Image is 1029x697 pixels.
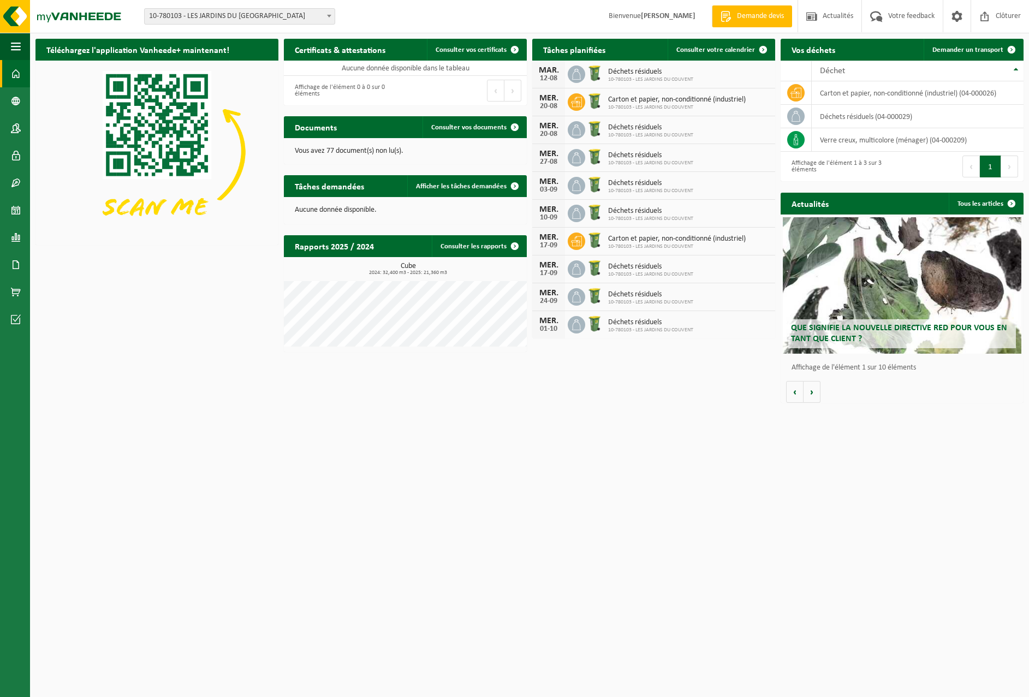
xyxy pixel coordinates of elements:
[295,147,516,155] p: Vous avez 77 document(s) non lu(s).
[407,175,526,197] a: Afficher les tâches demandées
[423,116,526,138] a: Consulter vos documents
[585,92,604,110] img: WB-0240-HPE-GN-50
[289,79,400,103] div: Affichage de l'élément 0 à 0 sur 0 éléments
[980,156,1001,177] button: 1
[416,183,507,190] span: Afficher les tâches demandées
[812,105,1024,128] td: déchets résiduels (04-000029)
[35,61,278,243] img: Download de VHEPlus App
[538,122,560,130] div: MER.
[284,116,348,138] h2: Documents
[712,5,792,27] a: Demande devis
[781,193,840,214] h2: Actualités
[538,150,560,158] div: MER.
[608,160,693,166] span: 10-780103 - LES JARDINS DU COUVENT
[608,263,693,271] span: Déchets résiduels
[585,259,604,277] img: WB-0240-HPE-GN-50
[608,76,693,83] span: 10-780103 - LES JARDINS DU COUVENT
[538,186,560,194] div: 03-09
[585,287,604,305] img: WB-0240-HPE-GN-50
[284,39,396,60] h2: Certificats & attestations
[781,39,846,60] h2: Vos déchets
[786,154,897,178] div: Affichage de l'élément 1 à 3 sur 3 éléments
[608,104,746,111] span: 10-780103 - LES JARDINS DU COUVENT
[144,8,335,25] span: 10-780103 - LES JARDINS DU COUVENT - DEUX-ACREN
[289,263,527,276] h3: Cube
[538,261,560,270] div: MER.
[641,12,695,20] strong: [PERSON_NAME]
[734,11,787,22] span: Demande devis
[608,216,693,222] span: 10-780103 - LES JARDINS DU COUVENT
[538,66,560,75] div: MAR.
[608,179,693,188] span: Déchets résiduels
[792,364,1018,372] p: Affichage de l'élément 1 sur 10 éléments
[427,39,526,61] a: Consulter vos certificats
[812,81,1024,105] td: carton et papier, non-conditionné (industriel) (04-000026)
[436,46,507,53] span: Consulter vos certificats
[284,175,375,196] h2: Tâches demandées
[538,297,560,305] div: 24-09
[608,299,693,306] span: 10-780103 - LES JARDINS DU COUVENT
[804,381,820,403] button: Volgende
[1001,156,1018,177] button: Next
[962,156,980,177] button: Previous
[786,381,804,403] button: Vorige
[295,206,516,214] p: Aucune donnée disponible.
[608,290,693,299] span: Déchets résiduels
[585,64,604,82] img: WB-0240-HPE-GN-50
[608,271,693,278] span: 10-780103 - LES JARDINS DU COUVENT
[585,203,604,222] img: WB-0240-HPE-GN-50
[676,46,755,53] span: Consulter votre calendrier
[585,147,604,166] img: WB-0240-HPE-GN-50
[585,314,604,333] img: WB-0240-HPE-GN-50
[538,130,560,138] div: 20-08
[608,235,746,243] span: Carton et papier, non-conditionné (industriel)
[538,214,560,222] div: 10-09
[791,324,1007,343] span: Que signifie la nouvelle directive RED pour vous en tant que client ?
[538,325,560,333] div: 01-10
[504,80,521,102] button: Next
[538,103,560,110] div: 20-08
[145,9,335,24] span: 10-780103 - LES JARDINS DU COUVENT - DEUX-ACREN
[932,46,1003,53] span: Demander un transport
[538,177,560,186] div: MER.
[949,193,1022,215] a: Tous les articles
[289,270,527,276] span: 2024: 32,400 m3 - 2025: 21,360 m3
[608,68,693,76] span: Déchets résiduels
[668,39,774,61] a: Consulter votre calendrier
[608,123,693,132] span: Déchets résiduels
[608,96,746,104] span: Carton et papier, non-conditionné (industriel)
[608,188,693,194] span: 10-780103 - LES JARDINS DU COUVENT
[812,128,1024,152] td: verre creux, multicolore (ménager) (04-000209)
[532,39,616,60] h2: Tâches planifiées
[820,67,845,75] span: Déchet
[432,235,526,257] a: Consulter les rapports
[608,327,693,333] span: 10-780103 - LES JARDINS DU COUVENT
[538,75,560,82] div: 12-08
[783,217,1021,354] a: Que signifie la nouvelle directive RED pour vous en tant que client ?
[608,207,693,216] span: Déchets résiduels
[538,233,560,242] div: MER.
[431,124,507,131] span: Consulter vos documents
[284,235,385,257] h2: Rapports 2025 / 2024
[608,243,746,250] span: 10-780103 - LES JARDINS DU COUVENT
[487,80,504,102] button: Previous
[538,205,560,214] div: MER.
[608,132,693,139] span: 10-780103 - LES JARDINS DU COUVENT
[585,175,604,194] img: WB-0240-HPE-GN-50
[538,289,560,297] div: MER.
[284,61,527,76] td: Aucune donnée disponible dans le tableau
[538,94,560,103] div: MER.
[585,120,604,138] img: WB-0240-HPE-GN-50
[608,151,693,160] span: Déchets résiduels
[538,317,560,325] div: MER.
[538,270,560,277] div: 17-09
[538,242,560,249] div: 17-09
[538,158,560,166] div: 27-08
[585,231,604,249] img: WB-0240-HPE-GN-50
[608,318,693,327] span: Déchets résiduels
[35,39,240,60] h2: Téléchargez l'application Vanheede+ maintenant!
[924,39,1022,61] a: Demander un transport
